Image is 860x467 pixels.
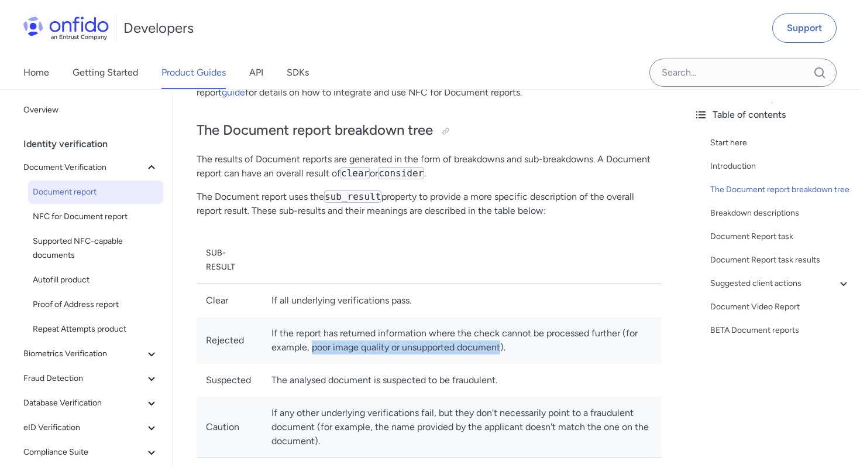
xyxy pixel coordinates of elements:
span: eID Verification [23,421,145,435]
img: Onfido Logo [23,16,109,40]
a: Breakdown descriptions [710,206,851,220]
td: Clear [197,284,262,317]
td: Caution [197,397,262,458]
a: Document Report task [710,230,851,244]
code: clear [340,167,370,179]
a: Document report [28,180,163,204]
a: Document Video Report [710,300,851,314]
span: Database Verification [23,396,145,410]
a: Repeat Attempts product [28,318,163,341]
button: Document Verification [19,156,163,179]
button: Database Verification [19,391,163,415]
div: Identity verification [23,132,168,156]
div: Table of contents [694,108,851,122]
a: Introduction [710,159,851,173]
h2: The Document report breakdown tree [197,121,661,141]
h1: Developers [123,19,194,38]
code: sub_result [324,190,381,203]
a: Supported NFC-capable documents [28,230,163,267]
th: Sub-result [197,237,262,284]
p: The results of Document reports are generated in the form of breakdowns and sub-breakdowns. A Doc... [197,152,661,180]
a: Start here [710,136,851,150]
button: Fraud Detection [19,367,163,390]
a: BETA Document reports [710,323,851,338]
a: SDKs [287,56,309,89]
a: Home [23,56,49,89]
button: Compliance Suite [19,441,163,464]
td: Rejected [197,317,262,364]
a: The Document report breakdown tree [710,183,851,197]
a: Autofill product [28,268,163,292]
a: Suggested client actions [710,277,851,291]
a: Overview [19,98,163,122]
span: Repeat Attempts product [33,322,159,336]
a: Product Guides [161,56,226,89]
span: NFC for Document report [33,210,159,224]
span: Supported NFC-capable documents [33,234,159,263]
td: If the report has returned information where the check cannot be processed further (for example, ... [262,317,661,364]
span: Document report [33,185,159,199]
span: Compliance Suite [23,445,145,459]
a: NFC for Document report [28,205,163,229]
input: Onfido search input field [649,59,837,87]
a: guide [222,87,245,98]
a: Support [772,13,837,43]
a: Proof of Address report [28,293,163,316]
span: Fraud Detection [23,371,145,386]
button: eID Verification [19,416,163,439]
code: consider [378,167,424,179]
td: The analysed document is suspected to be fraudulent. [262,364,661,397]
span: Proof of Address report [33,298,159,312]
span: Overview [23,103,159,117]
td: Suspected [197,364,262,397]
span: Biometrics Verification [23,347,145,361]
span: Autofill product [33,273,159,287]
td: If any other underlying verifications fail, but they don't necessarily point to a fraudulent docu... [262,397,661,458]
span: Document Verification [23,161,145,175]
td: If all underlying verifications pass. [262,284,661,317]
p: The Document report uses the property to provide a more specific description of the overall repor... [197,190,661,218]
a: Getting Started [73,56,138,89]
button: Biometrics Verification [19,342,163,366]
a: API [249,56,263,89]
a: Document Report task results [710,253,851,267]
